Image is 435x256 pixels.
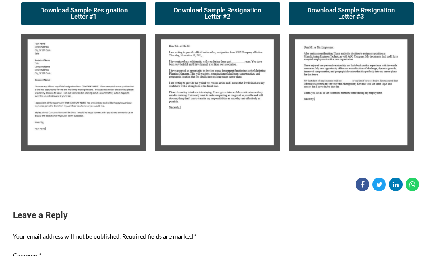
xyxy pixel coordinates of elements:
[13,231,422,242] p: Your email address will not be published. Required fields are marked *
[165,7,270,20] span: Download Sample Resignation Letter #2
[21,2,146,25] a: Download Sample Resignation Letter #1
[289,2,414,25] a: Download Sample Resignation Letter #3
[372,178,386,191] a: Share on Twitter
[32,7,136,20] span: Download Sample Resignation Letter #1
[13,209,422,221] h3: Leave a Reply
[389,178,403,191] a: Share on Linkedin
[155,2,280,25] a: Download Sample Resignation Letter #2
[356,178,369,191] a: Share on Facebook
[299,7,403,20] span: Download Sample Resignation Letter #3
[406,178,419,191] a: Share on WhatsApp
